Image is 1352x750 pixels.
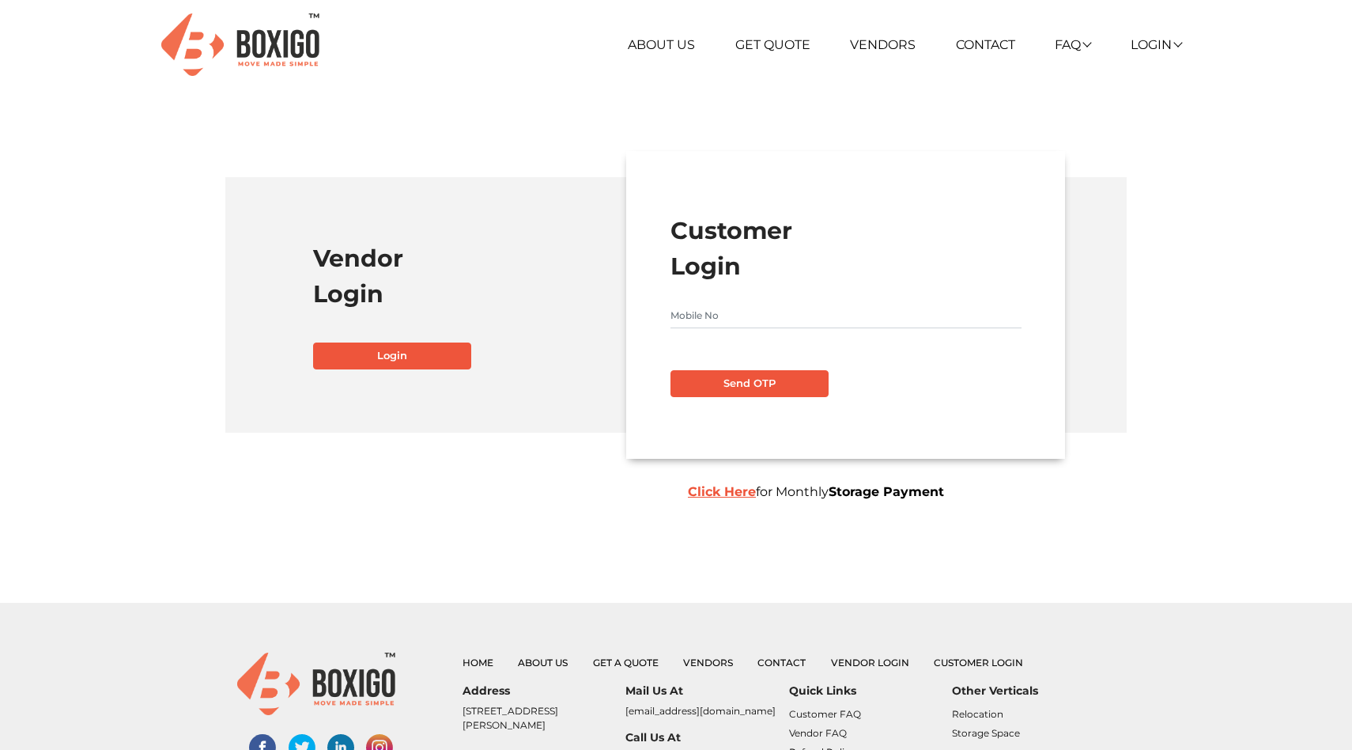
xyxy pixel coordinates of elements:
a: Contact [956,37,1015,52]
button: Send OTP [670,370,829,397]
a: Customer FAQ [789,708,861,720]
a: Vendors [683,657,733,669]
a: Contact [757,657,806,669]
a: Vendor FAQ [789,727,847,739]
h1: Vendor Login [313,241,664,312]
h6: Mail Us At [625,684,788,698]
h6: Other Verticals [952,684,1115,698]
a: Login [1131,37,1181,52]
a: Relocation [952,708,1003,720]
a: Storage Space [952,727,1020,739]
a: Login [313,343,471,369]
a: Vendor Login [831,657,909,669]
h6: Call Us At [625,731,788,744]
h6: Quick Links [789,684,952,698]
a: FAQ [1055,37,1090,52]
h6: Address [463,684,625,698]
a: Home [463,657,493,669]
a: About Us [628,37,695,52]
a: About Us [518,657,568,669]
a: Vendors [850,37,916,52]
a: Customer Login [934,657,1023,669]
h1: Customer Login [670,213,1022,284]
img: Boxigo [161,13,319,76]
div: for Monthly [676,483,1127,502]
img: boxigo_logo_small [237,653,395,715]
b: Storage Payment [829,484,944,499]
a: [EMAIL_ADDRESS][DOMAIN_NAME] [625,705,776,717]
p: [STREET_ADDRESS][PERSON_NAME] [463,704,625,733]
input: Mobile No [670,303,1022,328]
a: Get a Quote [593,657,659,669]
a: Click Here [688,484,756,499]
a: Get Quote [735,37,810,52]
